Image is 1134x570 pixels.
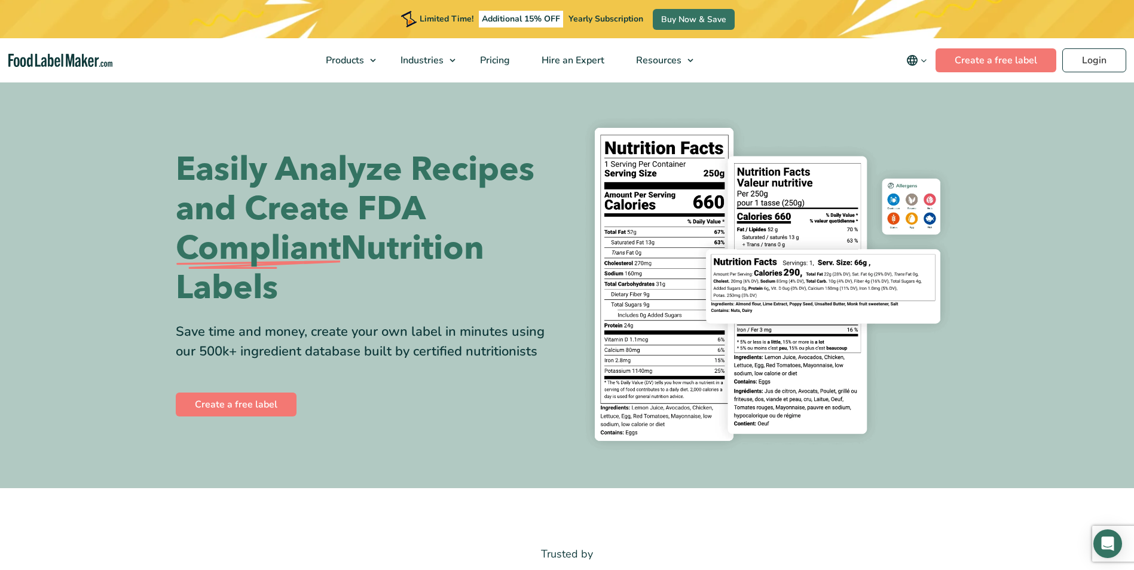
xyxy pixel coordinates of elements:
[176,393,297,416] a: Create a free label
[1062,48,1126,72] a: Login
[176,322,558,361] div: Save time and money, create your own label in minutes using our 500k+ ingredient database built b...
[176,150,558,308] h1: Easily Analyze Recipes and Create FDA Nutrition Labels
[420,13,473,24] span: Limited Time!
[322,54,365,67] span: Products
[632,54,683,67] span: Resources
[310,38,382,82] a: Products
[385,38,461,82] a: Industries
[397,54,445,67] span: Industries
[176,546,959,563] p: Trusted by
[538,54,606,67] span: Hire an Expert
[621,38,699,82] a: Resources
[526,38,618,82] a: Hire an Expert
[568,13,643,24] span: Yearly Subscription
[176,229,341,268] span: Compliant
[476,54,511,67] span: Pricing
[464,38,523,82] a: Pricing
[1093,529,1122,558] div: Open Intercom Messenger
[479,11,563,27] span: Additional 15% OFF
[653,9,735,30] a: Buy Now & Save
[936,48,1056,72] a: Create a free label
